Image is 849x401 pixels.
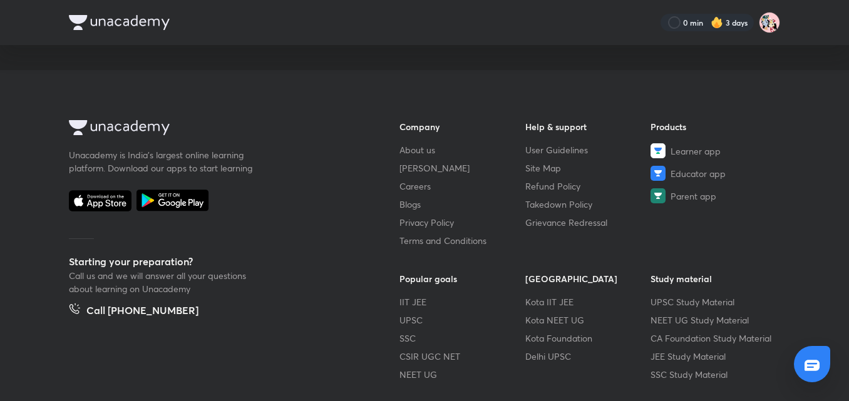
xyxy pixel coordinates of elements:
[399,272,525,285] h6: Popular goals
[525,295,651,308] a: Kota IIT JEE
[671,145,721,158] span: Learner app
[525,180,651,193] a: Refund Policy
[525,313,651,327] a: Kota NEET UG
[651,295,776,308] a: UPSC Study Material
[399,332,525,345] a: SSC
[399,120,525,133] h6: Company
[651,188,776,203] a: Parent app
[399,180,525,193] a: Careers
[399,313,525,327] a: UPSC
[651,313,776,327] a: NEET UG Study Material
[399,180,431,193] span: Careers
[399,350,525,363] a: CSIR UGC NET
[399,216,525,229] a: Privacy Policy
[525,143,651,156] a: User Guidelines
[399,198,525,211] a: Blogs
[69,303,198,320] a: Call [PHONE_NUMBER]
[69,120,170,135] img: Company Logo
[651,143,666,158] img: Learner app
[651,272,776,285] h6: Study material
[525,198,651,211] a: Takedown Policy
[525,350,651,363] a: Delhi UPSC
[525,216,651,229] a: Grievance Redressal
[651,166,666,181] img: Educator app
[651,143,776,158] a: Learner app
[69,120,359,138] a: Company Logo
[399,143,525,156] a: About us
[651,332,776,345] a: CA Foundation Study Material
[651,120,776,133] h6: Products
[399,234,525,247] a: Terms and Conditions
[86,303,198,320] h5: Call [PHONE_NUMBER]
[525,120,651,133] h6: Help & support
[671,190,716,203] span: Parent app
[525,161,651,175] a: Site Map
[651,166,776,181] a: Educator app
[69,269,257,295] p: Call us and we will answer all your questions about learning on Unacademy
[69,254,359,269] h5: Starting your preparation?
[671,167,726,180] span: Educator app
[759,12,780,33] img: TANVI CHATURVEDI
[711,16,723,29] img: streak
[525,272,651,285] h6: [GEOGRAPHIC_DATA]
[69,15,170,30] img: Company Logo
[399,295,525,308] a: IIT JEE
[399,161,525,175] a: [PERSON_NAME]
[399,368,525,381] a: NEET UG
[651,188,666,203] img: Parent app
[651,350,776,363] a: JEE Study Material
[651,368,776,381] a: SSC Study Material
[525,332,651,345] a: Kota Foundation
[69,148,257,175] p: Unacademy is India’s largest online learning platform. Download our apps to start learning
